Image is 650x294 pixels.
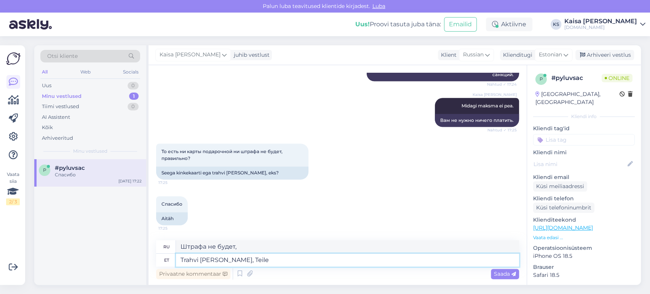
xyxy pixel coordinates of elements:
[533,149,635,157] p: Kliendi nimi
[128,82,139,89] div: 0
[487,81,517,87] span: Nähtud ✓ 17:24
[533,224,593,231] a: [URL][DOMAIN_NAME]
[533,216,635,224] p: Klienditeekond
[43,167,46,173] span: p
[231,51,270,59] div: juhib vestlust
[79,67,92,77] div: Web
[444,17,477,32] button: Emailid
[176,240,519,253] textarea: Штрафа не будет,
[533,263,635,271] p: Brauser
[55,165,85,171] span: #pyluvsac
[500,51,532,59] div: Klienditugi
[156,212,188,225] div: Aitäh
[462,103,514,109] span: Midagi maksma ei pea.
[533,203,594,213] div: Küsi telefoninumbrit
[55,171,142,178] div: Спасибо
[486,18,532,31] div: Aktiivne
[164,254,169,267] div: et
[47,52,78,60] span: Otsi kliente
[355,20,441,29] div: Proovi tasuta juba täna:
[6,171,20,205] div: Vaata siia
[602,74,632,82] span: Online
[163,240,170,253] div: ru
[156,269,230,279] div: Privaatne kommentaar
[156,166,308,179] div: Seega kinkekaarti ega trahvi [PERSON_NAME], eks?
[42,134,73,142] div: Arhiveeritud
[533,113,635,120] div: Kliendi info
[6,51,21,66] img: Askly Logo
[473,92,517,97] span: Kaisa [PERSON_NAME]
[128,103,139,110] div: 0
[533,244,635,252] p: Operatsioonisüsteem
[158,180,187,185] span: 17:25
[540,76,543,82] span: p
[533,271,635,279] p: Safari 18.5
[463,51,484,59] span: Russian
[539,51,562,59] span: Estonian
[161,149,284,161] span: То есть ни карты подарочной ни штрафа не будет, правильно?
[533,234,635,241] p: Vaata edasi ...
[533,134,635,145] input: Lisa tag
[535,90,620,106] div: [GEOGRAPHIC_DATA], [GEOGRAPHIC_DATA]
[533,160,626,168] input: Lisa nimi
[176,254,519,267] textarea: Trahvi [PERSON_NAME], Teile
[533,125,635,133] p: Kliendi tag'id
[494,270,516,277] span: Saada
[551,19,561,30] div: KS
[42,113,70,121] div: AI Assistent
[575,50,634,60] div: Arhiveeri vestlus
[121,67,140,77] div: Socials
[118,178,142,184] div: [DATE] 17:22
[435,114,519,127] div: Вам не нужно ничего платить.
[533,173,635,181] p: Kliendi email
[370,3,388,10] span: Luba
[42,93,81,100] div: Minu vestlused
[6,198,20,205] div: 2 / 3
[42,103,79,110] div: Tiimi vestlused
[438,51,457,59] div: Klient
[533,181,587,192] div: Küsi meiliaadressi
[73,148,107,155] span: Minu vestlused
[564,18,645,30] a: Kaisa [PERSON_NAME][DOMAIN_NAME]
[160,51,220,59] span: Kaisa [PERSON_NAME]
[533,195,635,203] p: Kliendi telefon
[355,21,370,28] b: Uus!
[487,127,517,133] span: Nähtud ✓ 17:25
[40,67,49,77] div: All
[551,73,602,83] div: # pyluvsac
[129,93,139,100] div: 1
[564,24,637,30] div: [DOMAIN_NAME]
[161,201,182,207] span: Спасибо
[564,18,637,24] div: Kaisa [PERSON_NAME]
[158,225,187,231] span: 17:25
[533,252,635,260] p: iPhone OS 18.5
[42,124,53,131] div: Kõik
[42,82,51,89] div: Uus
